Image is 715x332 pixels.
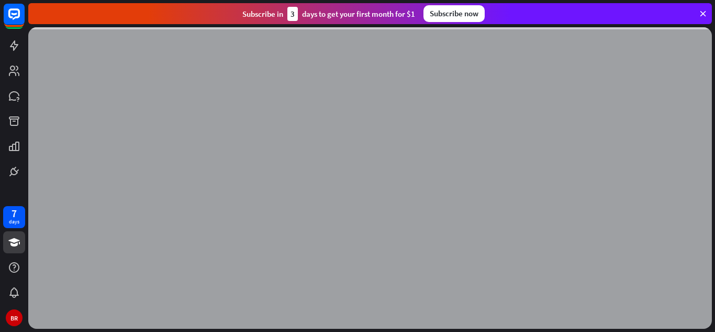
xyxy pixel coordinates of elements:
[287,7,298,21] div: 3
[423,5,485,22] div: Subscribe now
[242,7,415,21] div: Subscribe in days to get your first month for $1
[9,218,19,226] div: days
[3,206,25,228] a: 7 days
[6,309,23,326] div: BR
[12,209,17,218] div: 7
